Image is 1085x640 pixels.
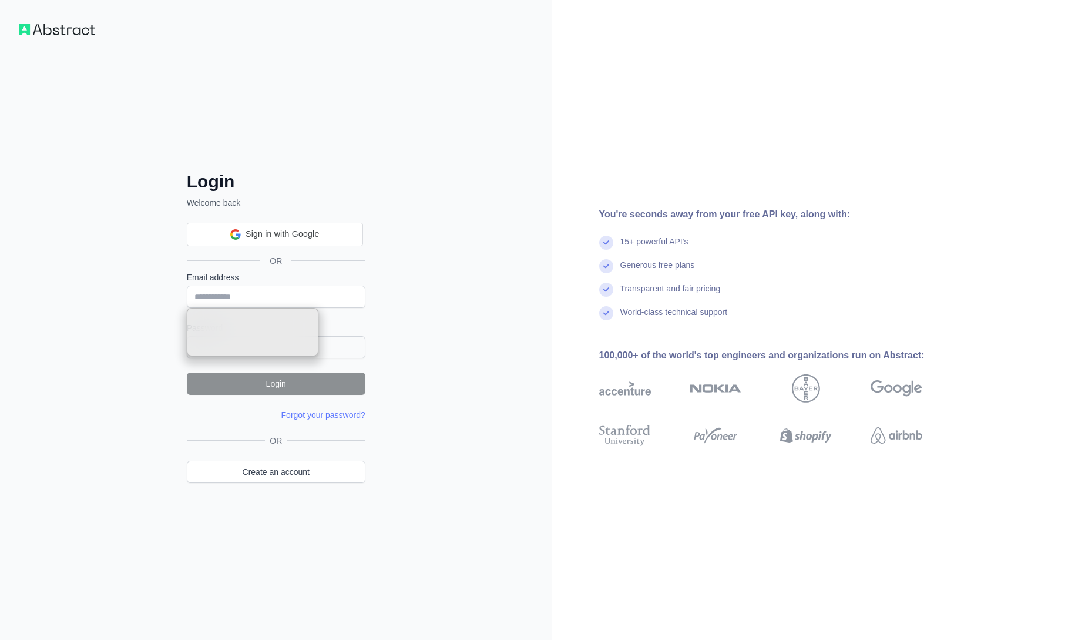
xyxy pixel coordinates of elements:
div: Transparent and fair pricing [620,283,721,306]
a: Create an account [187,461,365,483]
span: OR [265,435,287,447]
img: shopify [780,423,832,448]
img: google [871,374,922,403]
img: stanford university [599,423,651,448]
img: check mark [599,306,613,320]
img: accenture [599,374,651,403]
p: Welcome back [187,197,365,209]
span: Sign in with Google [246,228,319,240]
img: check mark [599,283,613,297]
img: nokia [690,374,741,403]
img: Workflow [19,24,95,35]
img: check mark [599,236,613,250]
div: 15+ powerful API's [620,236,688,259]
button: Login [187,373,365,395]
img: check mark [599,259,613,273]
img: airbnb [871,423,922,448]
div: Generous free plans [620,259,695,283]
img: payoneer [690,423,741,448]
a: Forgot your password? [281,410,365,420]
div: 100,000+ of the world's top engineers and organizations run on Abstract: [599,349,960,363]
span: OR [260,255,291,267]
div: You're seconds away from your free API key, along with: [599,207,960,222]
label: Email address [187,272,365,283]
div: World-class technical support [620,306,728,330]
div: Sign in with Google [187,223,363,246]
h2: Login [187,171,365,192]
img: bayer [792,374,820,403]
